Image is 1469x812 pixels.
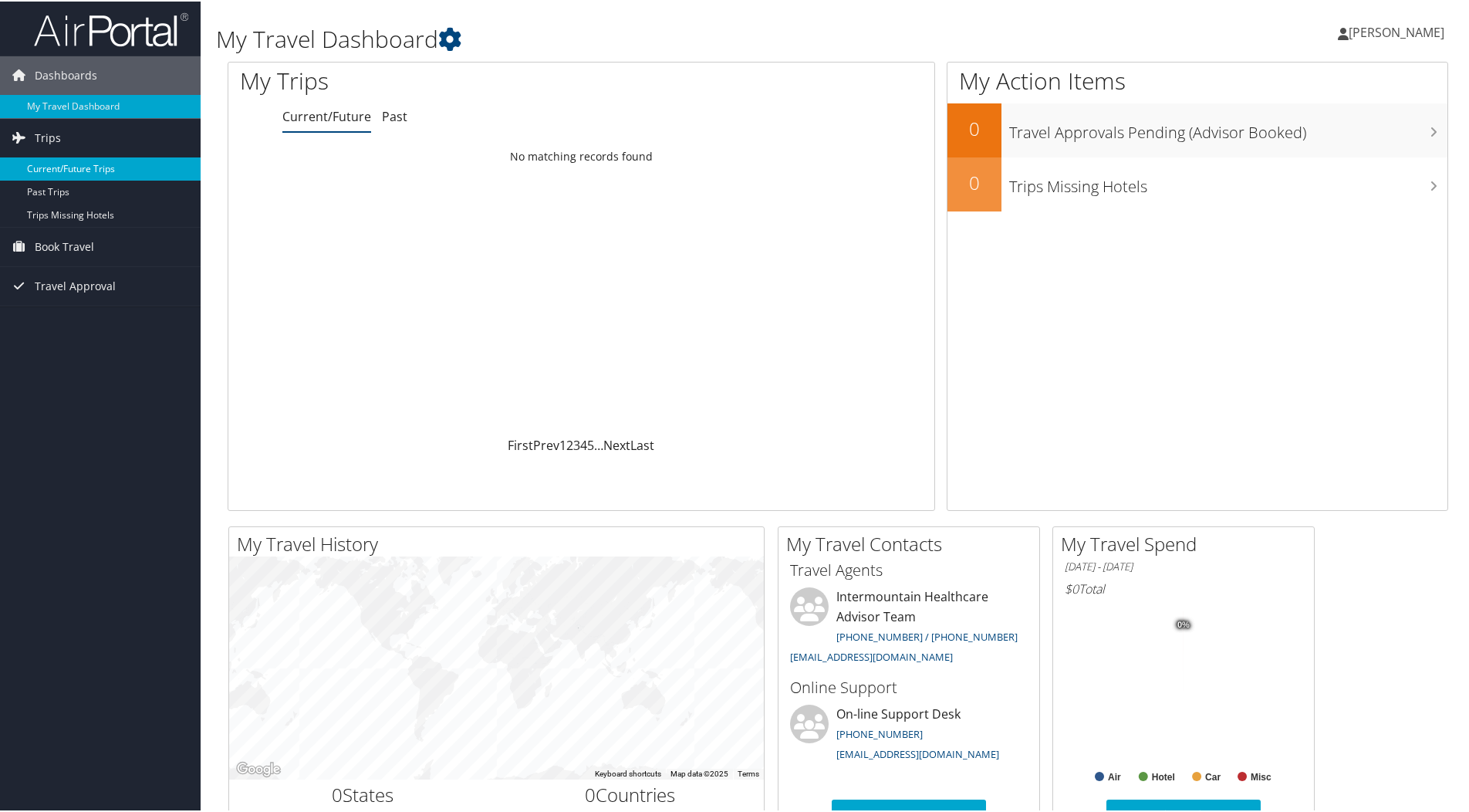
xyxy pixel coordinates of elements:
[508,435,533,452] a: First
[237,529,764,556] h2: My Travel History
[1009,167,1447,196] h3: Trips Missing Hotels
[332,780,343,806] span: 0
[533,435,559,452] a: Prev
[216,22,1045,54] h1: My Travel Dashboard
[35,55,97,93] span: Dashboards
[35,226,94,265] span: Book Travel
[1205,770,1221,781] text: Car
[1152,770,1175,781] text: Hotel
[786,529,1039,556] h2: My Travel Contacts
[670,768,728,776] span: Map data ©2025
[508,780,753,807] h2: Countries
[228,141,934,169] td: No matching records found
[947,114,1001,140] h2: 0
[1065,558,1302,573] h6: [DATE] - [DATE]
[580,435,587,452] a: 4
[282,107,371,123] a: Current/Future
[566,435,573,452] a: 2
[836,746,999,760] a: [EMAIL_ADDRESS][DOMAIN_NAME]
[233,758,284,778] a: Open this area in Google Maps (opens a new window)
[782,586,1035,668] li: Intermountain Healthcare Advisor Team
[1065,579,1079,596] span: $0
[241,780,485,807] h2: States
[35,117,61,156] span: Trips
[836,628,1018,642] a: [PHONE_NUMBER] / [PHONE_NUMBER]
[1065,579,1302,596] h6: Total
[947,156,1447,210] a: 0Trips Missing Hotels
[559,435,566,452] a: 1
[1251,770,1271,781] text: Misc
[738,768,759,776] a: Terms (opens in new tab)
[587,435,594,452] a: 5
[782,703,1035,766] li: On-line Support Desk
[573,435,580,452] a: 3
[947,102,1447,156] a: 0Travel Approvals Pending (Advisor Booked)
[790,558,1028,580] h3: Travel Agents
[790,675,1028,697] h3: Online Support
[1338,8,1460,54] a: [PERSON_NAME]
[790,648,953,662] a: [EMAIL_ADDRESS][DOMAIN_NAME]
[1009,113,1447,142] h3: Travel Approvals Pending (Advisor Booked)
[382,107,407,123] a: Past
[947,63,1447,96] h1: My Action Items
[836,726,923,739] a: [PHONE_NUMBER]
[603,435,630,452] a: Next
[233,758,284,778] img: Google
[240,63,629,96] h1: My Trips
[595,767,661,778] button: Keyboard shortcuts
[585,780,596,806] span: 0
[630,435,654,452] a: Last
[1108,770,1121,781] text: Air
[594,435,603,452] span: …
[1061,529,1314,556] h2: My Travel Spend
[34,10,188,46] img: airportal-logo.png
[1349,22,1444,39] span: [PERSON_NAME]
[1177,619,1190,628] tspan: 0%
[947,168,1001,195] h2: 0
[35,266,116,304] span: Travel Approval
